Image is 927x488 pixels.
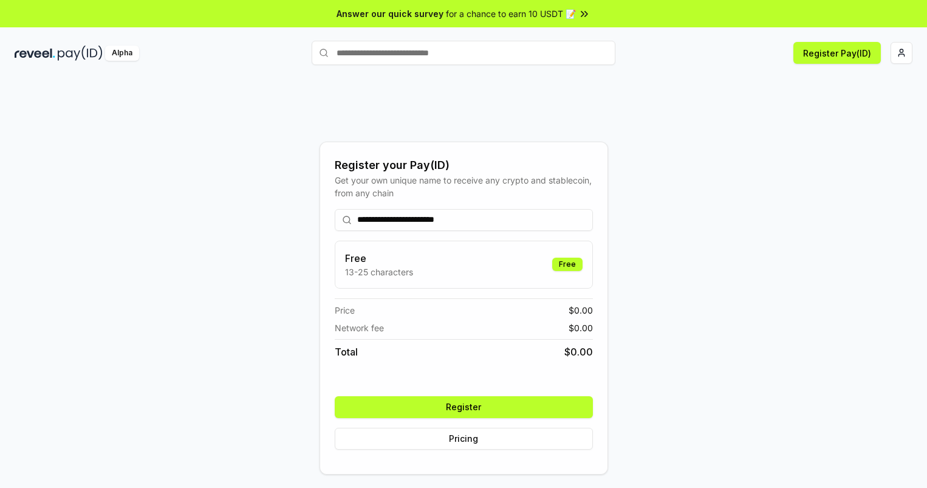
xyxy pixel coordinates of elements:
[335,157,593,174] div: Register your Pay(ID)
[335,345,358,359] span: Total
[569,321,593,334] span: $ 0.00
[552,258,583,271] div: Free
[345,266,413,278] p: 13-25 characters
[446,7,576,20] span: for a chance to earn 10 USDT 📝
[337,7,443,20] span: Answer our quick survey
[335,321,384,334] span: Network fee
[564,345,593,359] span: $ 0.00
[345,251,413,266] h3: Free
[569,304,593,317] span: $ 0.00
[105,46,139,61] div: Alpha
[793,42,881,64] button: Register Pay(ID)
[335,304,355,317] span: Price
[58,46,103,61] img: pay_id
[335,174,593,199] div: Get your own unique name to receive any crypto and stablecoin, from any chain
[15,46,55,61] img: reveel_dark
[335,428,593,450] button: Pricing
[335,396,593,418] button: Register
